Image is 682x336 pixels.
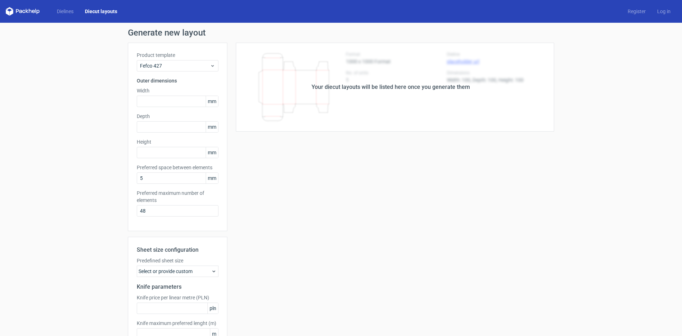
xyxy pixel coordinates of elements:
[79,8,123,15] a: Diecut layouts
[137,294,218,301] label: Knife price per linear metre (PLN)
[137,87,218,94] label: Width
[206,173,218,183] span: mm
[137,77,218,84] h3: Outer dimensions
[137,257,218,264] label: Predefined sheet size
[206,96,218,107] span: mm
[207,303,218,314] span: pln
[140,62,210,69] span: Fefco 427
[206,147,218,158] span: mm
[312,83,470,91] div: Your diecut layouts will be listed here once you generate them
[51,8,79,15] a: Dielines
[137,164,218,171] label: Preferred space between elements
[137,246,218,254] h2: Sheet size configuration
[137,190,218,204] label: Preferred maximum number of elements
[137,283,218,291] h2: Knife parameters
[137,266,218,277] div: Select or provide custom
[128,28,554,37] h1: Generate new layout
[137,52,218,59] label: Product template
[622,8,651,15] a: Register
[651,8,676,15] a: Log in
[137,320,218,327] label: Knife maximum preferred lenght (m)
[137,113,218,120] label: Depth
[206,122,218,132] span: mm
[137,138,218,145] label: Height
